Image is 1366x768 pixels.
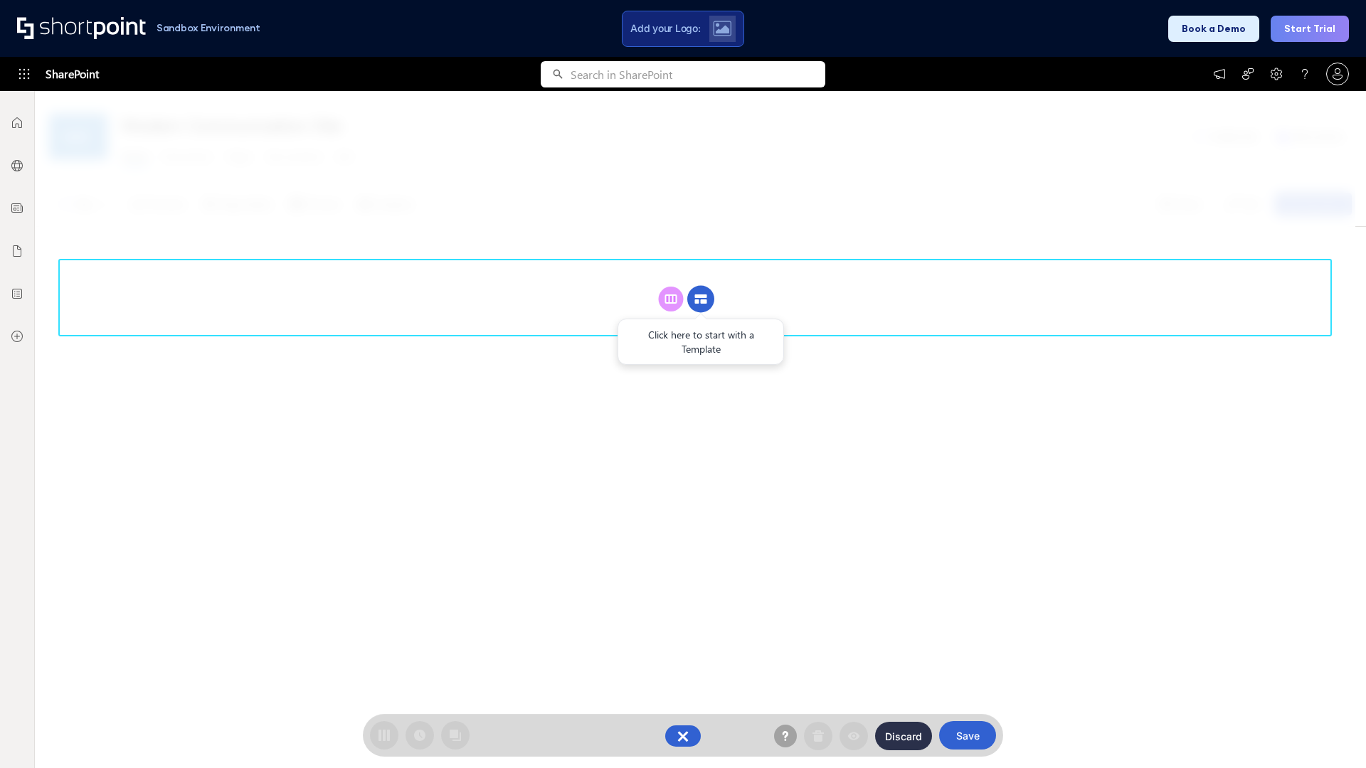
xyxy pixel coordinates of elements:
[630,22,700,35] span: Add your Logo:
[1295,700,1366,768] iframe: Chat Widget
[939,721,996,750] button: Save
[1271,16,1349,42] button: Start Trial
[1168,16,1259,42] button: Book a Demo
[713,21,731,36] img: Upload logo
[875,722,932,750] button: Discard
[46,57,99,91] span: SharePoint
[571,61,825,87] input: Search in SharePoint
[157,24,260,32] h1: Sandbox Environment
